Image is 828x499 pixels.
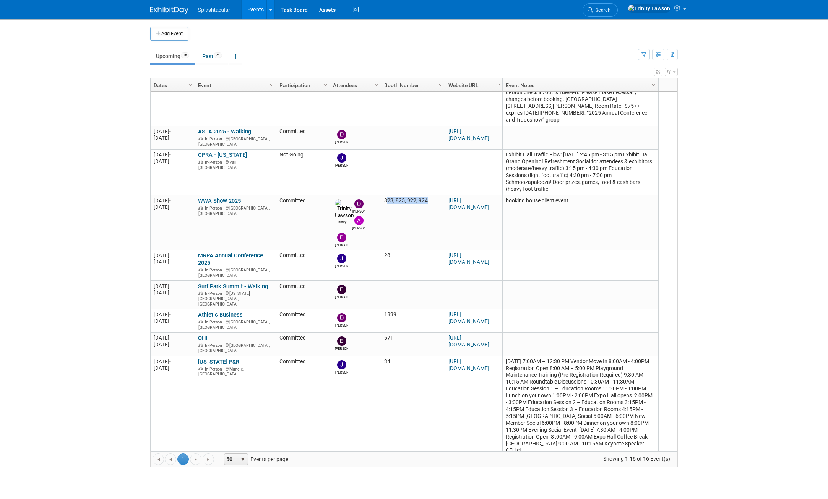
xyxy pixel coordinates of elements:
div: Alex Weidman [352,225,365,231]
td: 1839 [381,309,445,333]
button: Add Event [150,27,188,41]
a: Column Settings [494,79,503,90]
div: [DATE] [154,341,191,348]
img: In-Person Event [198,268,203,271]
a: Event Notes [506,79,653,92]
img: In-Person Event [198,343,203,347]
span: - [169,359,171,364]
a: WWA Show 2025 [198,197,241,204]
img: Enrico Rossi [337,285,346,294]
span: Splashtacular [198,7,230,13]
div: [GEOGRAPHIC_DATA], [GEOGRAPHIC_DATA] [198,342,273,353]
a: MRPA Annual Conference 2025 [198,252,263,266]
img: Brian Faulkner [337,233,346,242]
img: Drew Ford [354,199,364,208]
a: Past74 [196,49,228,63]
div: [GEOGRAPHIC_DATA], [GEOGRAPHIC_DATA] [198,267,273,278]
span: Column Settings [438,82,444,88]
div: [DATE] [154,197,191,204]
td: 34 [381,356,445,457]
span: In-Person [205,137,224,141]
a: [URL][DOMAIN_NAME] [448,128,489,141]
div: Enrico Rossi [335,294,348,300]
td: Committed [276,250,330,281]
div: Brian Faulkner [335,242,348,248]
a: Athletic Business [198,311,243,318]
a: Go to the first page [153,453,164,465]
span: Events per page [214,453,296,465]
a: [URL][DOMAIN_NAME] [448,197,489,210]
a: Event [198,79,271,92]
div: [DATE] [154,128,191,135]
a: Upcoming16 [150,49,195,63]
span: 74 [214,52,222,58]
a: Column Settings [321,79,330,90]
div: [GEOGRAPHIC_DATA], [GEOGRAPHIC_DATA] [198,319,273,330]
td: Exhibit Hall Traffic Flow: [DATE] 2:45 pm - 3:15 pm Exhibit Hall Grand Opening! Refreshment Socia... [502,150,658,195]
img: Jimmy Nigh [337,360,346,369]
div: Jimmy Nigh [335,163,348,168]
div: [DATE] [154,158,191,164]
span: In-Person [205,206,224,211]
a: Go to the next page [190,453,201,465]
span: select [240,457,246,463]
div: [DATE] [154,358,191,365]
a: [US_STATE] P&R [198,358,239,365]
span: - [169,128,171,134]
div: Jimmy Nigh [335,369,348,375]
div: Drew Ford [352,208,365,214]
div: [DATE] [154,258,191,265]
td: 671 [381,333,445,356]
img: In-Person Event [198,320,203,323]
img: Trinity Lawson [335,199,354,219]
img: Jimmy Nigh [337,153,346,163]
img: Drew Ford [337,130,346,139]
img: In-Person Event [198,367,203,371]
img: Trinity Lawson [628,4,671,13]
div: [DATE] [154,252,191,258]
a: ASLA 2025 - Walking [198,128,251,135]
span: In-Person [205,343,224,348]
div: [DATE] [154,204,191,210]
span: In-Person [205,268,224,273]
td: Not Going [276,150,330,195]
span: - [169,252,171,258]
a: OHI [198,335,207,341]
span: Column Settings [187,82,193,88]
a: [URL][DOMAIN_NAME] [448,311,489,324]
div: [DATE] [154,318,191,324]
a: Website URL [448,79,497,92]
span: Column Settings [373,82,380,88]
div: Vail, [GEOGRAPHIC_DATA] [198,159,273,170]
span: - [169,312,171,317]
div: [DATE] [154,365,191,371]
span: Column Settings [269,82,275,88]
img: Drew Ford [337,313,346,322]
div: [DATE] [154,335,191,341]
a: Surf Park Summit - Walking [198,283,268,290]
span: Showing 1-16 of 16 Event(s) [596,453,677,464]
a: Column Settings [437,79,445,90]
div: [DATE] [154,135,191,141]
img: In-Person Event [198,206,203,210]
td: Committed [276,333,330,356]
div: Trinity Lawson [335,219,348,225]
div: Drew Ford [335,322,348,328]
span: In-Person [205,320,224,325]
img: Jimmy Nigh [337,254,346,263]
span: Go to the last page [205,457,211,463]
a: Attendees [333,79,376,92]
a: Column Settings [373,79,381,90]
span: Go to the first page [155,457,161,463]
td: 823, 825, 922, 924 [381,195,445,250]
td: Committed [276,281,330,309]
div: [DATE] [154,289,191,296]
span: Go to the previous page [167,457,174,463]
a: [URL][DOMAIN_NAME] [448,335,489,348]
td: Committed [276,195,330,250]
span: Column Settings [651,82,657,88]
span: Column Settings [495,82,501,88]
span: 50 [224,454,237,465]
a: CPRA - [US_STATE] [198,151,247,158]
img: Enrico Rossi [337,336,346,346]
